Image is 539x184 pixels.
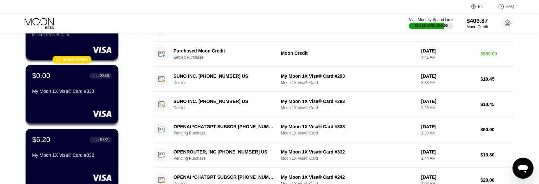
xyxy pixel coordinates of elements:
[174,156,283,161] div: Pending Purchase
[174,80,283,85] div: Decline
[100,73,109,78] div: 3333
[32,135,50,144] div: $6.20
[32,72,50,80] div: $0.00
[174,174,275,180] div: OPENAI *CHATGPT SUBSCR [PHONE_NUMBER] US
[481,127,514,132] div: $60.00
[281,99,416,104] div: My Moon 1X Visa® Card #293
[421,73,475,79] div: [DATE]
[467,25,488,29] div: Moon Credit
[154,142,514,168] div: OPENROUTER, INC [PHONE_NUMBER] USPending PurchaseMy Moon 1X Visa® Card #332Moon 1X Visa® Card[DAT...
[281,51,416,56] div: Moon Credit
[174,106,283,110] div: Decline
[32,153,112,158] div: My Moon 1X Visa® Card #332
[281,131,416,135] div: Moon 1X Visa® Card
[174,131,283,135] div: Pending Purchase
[421,48,475,53] div: [DATE]
[32,89,112,94] div: My Moon 1X Visa® Card #333
[154,67,514,92] div: SUNO INC. [PHONE_NUMBER] USDeclineMy Moon 1X Visa® Card #293Moon 1X Visa® Card[DATE]3:33 AM$10.45
[154,117,514,142] div: OPENAI *CHATGPT SUBSCR [PHONE_NUMBER] USPending PurchaseMy Moon 1X Visa® Card #333Moon 1X Visa® C...
[281,106,416,110] div: Moon 1X Visa® Card
[174,55,283,60] div: Settled Purchase
[507,4,514,9] div: FAQ
[471,3,491,10] div: EN
[467,18,488,25] div: $409.87
[100,137,109,142] div: 9781
[421,131,475,135] div: 2:33 AM
[281,149,416,154] div: My Moon 1X Visa® Card #332
[174,124,275,129] div: OPENAI *CHATGPT SUBSCR [PHONE_NUMBER] US
[421,149,475,154] div: [DATE]
[421,106,475,110] div: 3:33 AM
[421,99,475,104] div: [DATE]
[409,17,453,22] div: Visa Monthly Spend Limit
[481,177,514,183] div: $20.00
[409,17,453,29] div: Visa Monthly Spend Limit$3,168.60/$4,000.00
[281,73,416,79] div: My Moon 1X Visa® Card #293
[478,4,484,9] div: EN
[174,73,275,79] div: SUNO INC. [PHONE_NUMBER] US
[154,92,514,117] div: SUNO INC. [PHONE_NUMBER] USDeclineMy Moon 1X Visa® Card #293Moon 1X Visa® Card[DATE]3:33 AM$10.45
[513,158,534,179] iframe: Button to launch messaging window
[281,156,416,161] div: Moon 1X Visa® Card
[63,58,89,62] div: Under review
[93,139,99,141] div: ● ● ● ●
[481,76,514,82] div: $10.45
[481,51,514,56] div: $500.00
[491,3,514,10] div: FAQ
[281,80,416,85] div: Moon 1X Visa® Card
[421,174,475,180] div: [DATE]
[154,41,514,67] div: Purchased Moon CreditSettled PurchaseMoon Credit[DATE]4:41 AM$500.00
[421,124,475,129] div: [DATE]
[421,80,475,85] div: 3:33 AM
[26,65,118,124] div: $0.00● ● ● ●3333My Moon 1X Visa® Card #333
[481,102,514,107] div: $10.45
[26,1,118,60] div: $300.00Moon 1X Visa® CardMoon 1X Visa® Card󰗎Under review
[174,48,275,53] div: Purchased Moon Credit
[56,57,61,62] div: 󰗎
[281,174,416,180] div: My Moon 1X Visa® Card #242
[174,99,275,104] div: SUNO INC. [PHONE_NUMBER] US
[93,75,99,77] div: ● ● ● ●
[32,32,112,37] div: Moon 1X Visa® Card
[415,24,448,28] div: $3,168.60 / $4,000.00
[467,18,488,29] div: $409.87Moon Credit
[281,124,416,129] div: My Moon 1X Visa® Card #333
[421,55,475,60] div: 4:41 AM
[174,149,275,154] div: OPENROUTER, INC [PHONE_NUMBER] US
[421,156,475,161] div: 1:44 AM
[481,152,514,157] div: $10.80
